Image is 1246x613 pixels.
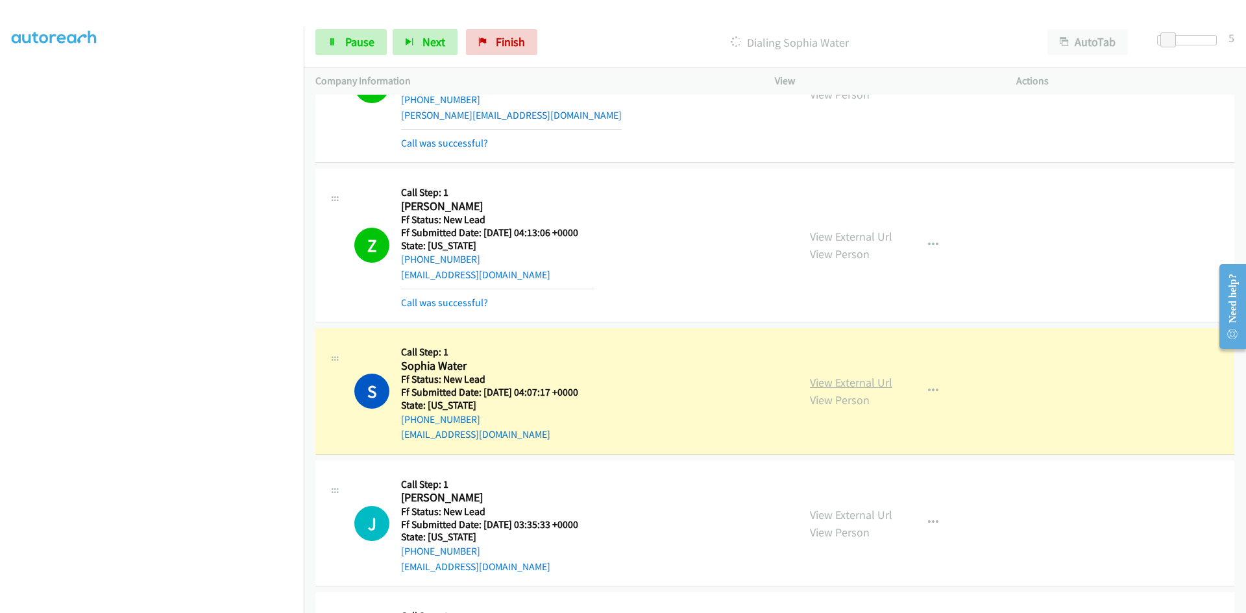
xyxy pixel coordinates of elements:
a: View External Url [810,229,892,244]
h5: Call Step: 1 [401,478,594,491]
h2: [PERSON_NAME] [401,199,594,214]
a: Call was successful? [401,137,488,149]
span: Pause [345,34,374,49]
h5: Ff Status: New Lead [401,373,594,386]
a: Pause [315,29,387,55]
h2: Sophia Water [401,359,594,374]
p: View [775,73,993,89]
h1: S [354,374,389,409]
h5: State: [US_STATE] [401,531,594,544]
h5: Ff Status: New Lead [401,213,594,226]
p: Company Information [315,73,751,89]
h5: State: [US_STATE] [401,239,594,252]
a: View Person [810,525,870,540]
div: The call is yet to be attempted [354,506,389,541]
a: [PHONE_NUMBER] [401,253,480,265]
a: [PERSON_NAME][EMAIL_ADDRESS][DOMAIN_NAME] [401,109,622,121]
p: Actions [1016,73,1234,89]
h2: [PERSON_NAME] [401,490,594,505]
button: AutoTab [1047,29,1128,55]
h1: Z [354,228,389,263]
a: [PHONE_NUMBER] [401,93,480,106]
a: View External Url [810,507,892,522]
a: [PHONE_NUMBER] [401,545,480,557]
a: View Person [810,87,870,102]
h5: Ff Submitted Date: [DATE] 03:35:33 +0000 [401,518,594,531]
a: View Person [810,246,870,261]
iframe: Resource Center [1208,255,1246,358]
h5: Call Step: 1 [401,346,594,359]
div: 5 [1228,29,1234,47]
h5: Ff Submitted Date: [DATE] 04:13:06 +0000 [401,226,594,239]
h1: J [354,506,389,541]
a: View External Url [810,375,892,390]
button: Next [393,29,458,55]
span: Next [422,34,445,49]
h5: Ff Status: New Lead [401,505,594,518]
span: Finish [496,34,525,49]
p: Dialing Sophia Water [555,34,1024,51]
h5: Ff Submitted Date: [DATE] 04:07:17 +0000 [401,386,594,399]
a: View Person [810,392,870,407]
a: Finish [466,29,537,55]
a: [EMAIL_ADDRESS][DOMAIN_NAME] [401,428,550,440]
a: [PHONE_NUMBER] [401,413,480,426]
a: Call was successful? [401,296,488,309]
h5: Call Step: 1 [401,186,594,199]
a: [EMAIL_ADDRESS][DOMAIN_NAME] [401,560,550,573]
h5: State: [US_STATE] [401,399,594,412]
a: [EMAIL_ADDRESS][DOMAIN_NAME] [401,269,550,281]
